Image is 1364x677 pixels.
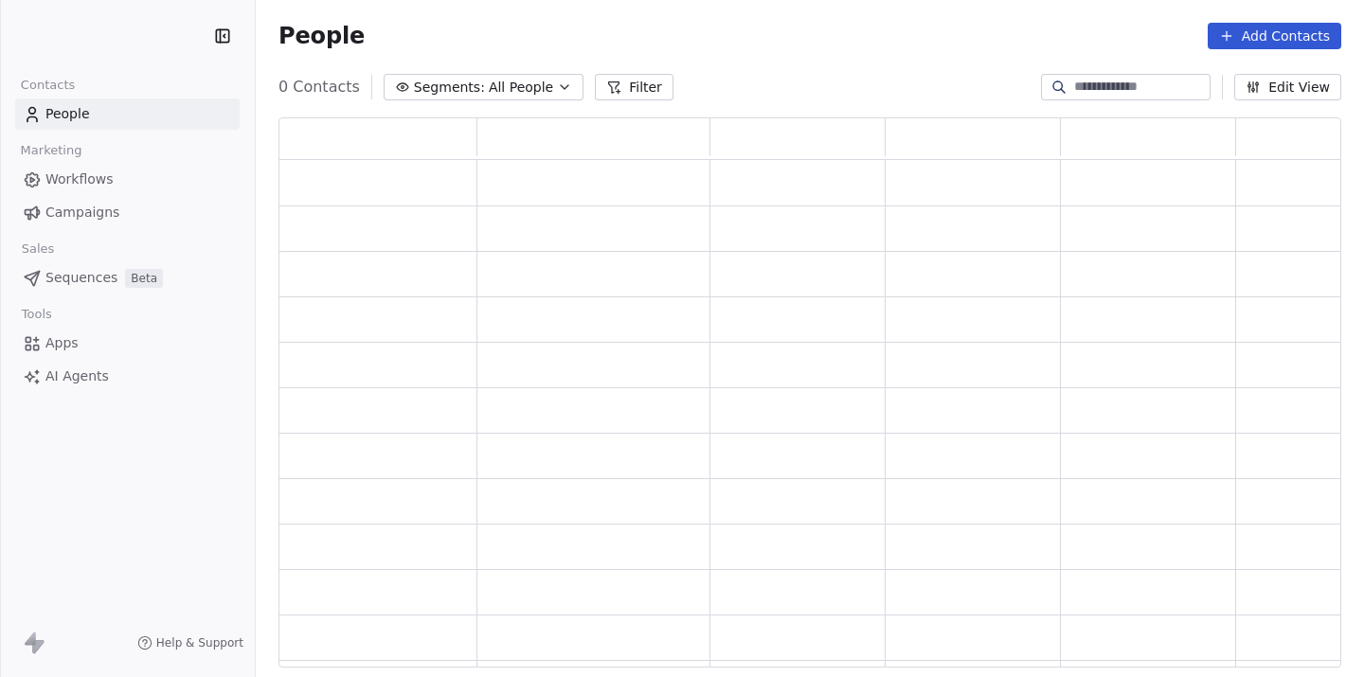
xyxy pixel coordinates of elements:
span: Marketing [12,136,90,165]
span: 0 Contacts [278,76,360,98]
span: Sequences [45,268,117,288]
a: AI Agents [15,361,240,392]
button: Edit View [1234,74,1341,100]
a: Campaigns [15,197,240,228]
span: Segments: [414,78,485,98]
span: Sales [13,235,63,263]
a: SequencesBeta [15,262,240,294]
span: Tools [13,300,60,329]
a: Apps [15,328,240,359]
span: Contacts [12,71,83,99]
a: Help & Support [137,635,243,650]
span: AI Agents [45,366,109,386]
span: People [278,22,365,50]
a: People [15,98,240,130]
span: Workflows [45,169,114,189]
span: People [45,104,90,124]
span: Help & Support [156,635,243,650]
span: Campaigns [45,203,119,223]
button: Add Contacts [1208,23,1341,49]
a: Workflows [15,164,240,195]
span: Apps [45,333,79,353]
button: Filter [595,74,673,100]
span: All People [489,78,553,98]
span: Beta [125,269,163,288]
